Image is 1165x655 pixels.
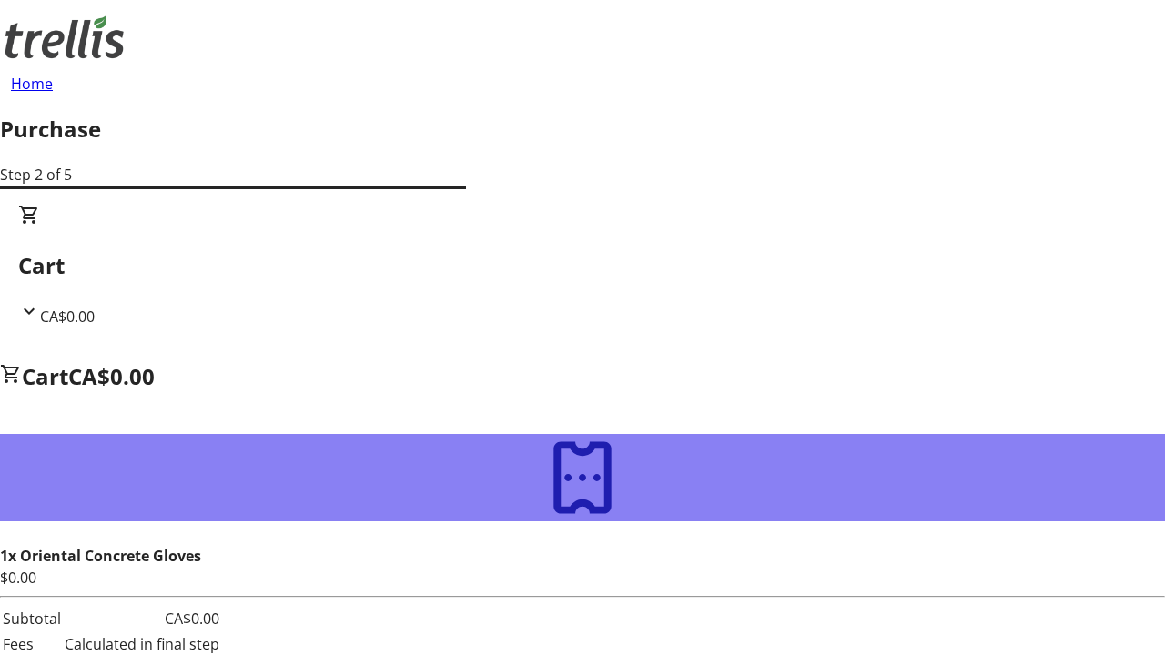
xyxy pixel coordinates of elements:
[18,204,1147,327] div: CartCA$0.00
[64,607,220,630] td: CA$0.00
[2,607,62,630] td: Subtotal
[68,361,155,391] span: CA$0.00
[22,361,68,391] span: Cart
[18,249,1147,282] h2: Cart
[40,307,95,327] span: CA$0.00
